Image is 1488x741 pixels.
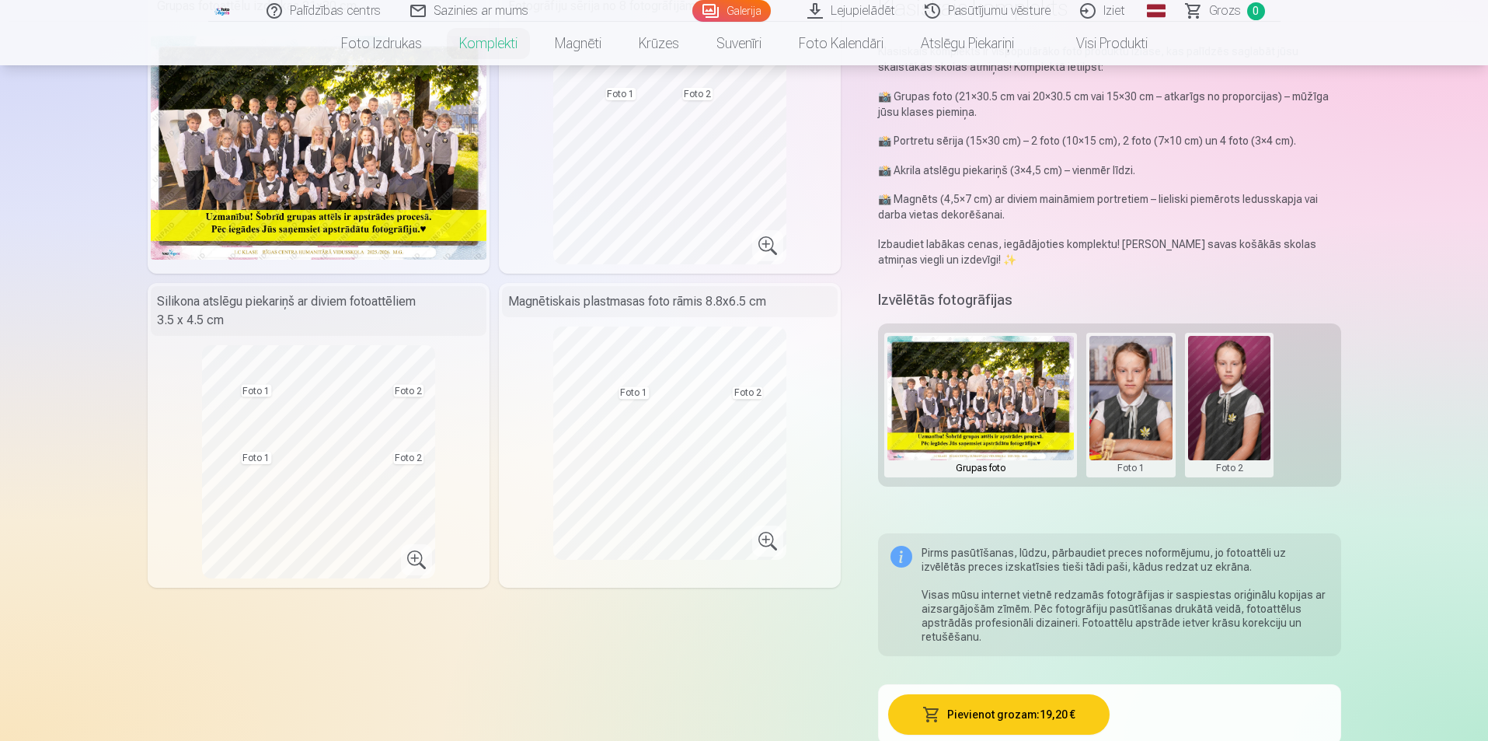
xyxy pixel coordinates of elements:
[878,133,1340,149] p: 📸 Portretu sērija (15×30 cm) – 2 foto (10×15 cm), 2 foto (7×10 cm) un 4 foto (3×4 cm).
[888,694,1110,735] button: Pievienot grozam:19,20 €
[878,163,1340,178] p: 📸 Akrila atslēgu piekariņš (3×4,5 cm) – vienmēr līdzi.
[698,22,780,65] a: Suvenīri
[502,286,838,317] div: Magnētiskais plastmasas foto rāmis 8.8x6.5 cm
[878,236,1340,267] p: Izbaudiet labākas cenas, iegādājoties komplektu! [PERSON_NAME] savas košākās skolas atmiņas viegl...
[441,22,536,65] a: Komplekti
[322,22,441,65] a: Foto izdrukas
[878,289,1012,311] h5: Izvēlētās fotogrāfijas
[902,22,1033,65] a: Atslēgu piekariņi
[536,22,620,65] a: Magnēti
[878,89,1340,120] p: 📸 Grupas foto (21×30.5 cm vai 20×30.5 cm vai 15×30 cm – atkarīgs no proporcijas) – mūžīga jūsu kl...
[780,22,902,65] a: Foto kalendāri
[922,546,1328,644] div: Pirms pasūtīšanas, lūdzu, pārbaudiet preces noformējumu, jo fotoattēli uz izvēlētās preces izskat...
[151,286,486,336] div: Silikona atslēgu piekariņš ar diviem fotoattēliem 3.5 x 4.5 cm
[1033,22,1166,65] a: Visi produkti
[878,191,1340,222] p: 📸 Magnēts (4,5×7 cm) ar diviem maināmiem portretiem – lieliski piemērots ledusskapja vai darba vi...
[887,460,1074,476] div: Grupas foto
[1247,2,1265,20] span: 0
[1209,2,1241,20] span: Grozs
[214,6,232,16] img: /fa1
[620,22,698,65] a: Krūzes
